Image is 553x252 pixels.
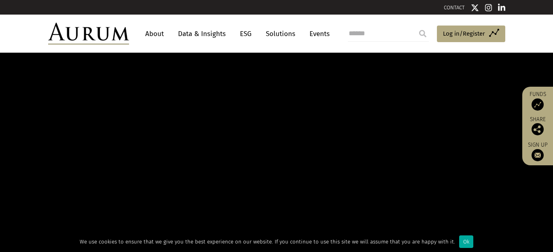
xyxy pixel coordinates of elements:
[443,29,485,38] span: Log in/Register
[262,26,299,41] a: Solutions
[532,149,544,161] img: Sign up to our newsletter
[485,4,492,12] img: Instagram icon
[141,26,168,41] a: About
[437,26,505,43] a: Log in/Register
[532,123,544,135] img: Share this post
[305,26,330,41] a: Events
[526,117,549,135] div: Share
[236,26,256,41] a: ESG
[471,4,479,12] img: Twitter icon
[415,26,431,42] input: Submit
[459,235,473,248] div: Ok
[526,91,549,111] a: Funds
[444,4,465,11] a: CONTACT
[48,23,129,45] img: Aurum
[174,26,230,41] a: Data & Insights
[498,4,505,12] img: Linkedin icon
[526,141,549,161] a: Sign up
[532,98,544,111] img: Access Funds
